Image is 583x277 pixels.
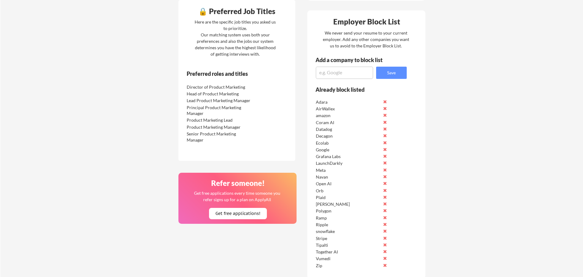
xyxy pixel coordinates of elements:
div: Vumedi [316,256,380,262]
div: Here are the specific job titles you asked us to prioritize. Our matching system uses both your p... [193,19,277,57]
div: Ecolab [316,140,380,146]
div: Plaid [316,194,380,201]
div: Product Marketing Manager [187,124,251,130]
div: Employer Block List [310,18,424,25]
div: We never send your resume to your current employer. Add any other companies you want us to avoid ... [322,30,409,49]
div: Preferred roles and titles [187,71,270,76]
div: Get free applications every time someone you refer signs up for a plan on ApplyAll [193,190,281,203]
button: Get free applications! [209,208,267,219]
div: Open AI [316,181,380,187]
div: 🔒 Preferred Job Titles [180,8,294,15]
div: Together AI [316,249,380,255]
div: Grafana Labs [316,153,380,160]
div: Principal Product Marketing Manager [187,105,251,116]
div: Meta [316,167,380,173]
div: Refer someone! [181,179,295,187]
button: Save [376,67,407,79]
div: Datadog [316,126,380,132]
div: Polygon [316,208,380,214]
div: Ramp [316,215,380,221]
div: Adara [316,99,380,105]
div: Add a company to block list [316,57,392,63]
div: Google [316,147,380,153]
div: LaunchDarkly [316,160,380,166]
div: Product Marketing Lead [187,117,251,123]
div: Director of Product Marketing [187,84,251,90]
div: AirWallex [316,106,380,112]
div: Stripe [316,235,380,242]
div: Coram AI [316,120,380,126]
div: Senior Product Marketing Manager [187,131,251,143]
div: Tipalti [316,242,380,248]
div: Already block listed [316,87,398,92]
div: amazon [316,113,380,119]
div: Head of Product Marketing [187,91,251,97]
div: snowflake [316,228,380,235]
div: [PERSON_NAME] [316,201,380,207]
div: Orb [316,188,380,194]
div: Lead Product Marketing Manager [187,98,251,104]
div: Navan [316,174,380,180]
div: Decagon [316,133,380,139]
div: Zip [316,263,380,269]
div: Ripple [316,222,380,228]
